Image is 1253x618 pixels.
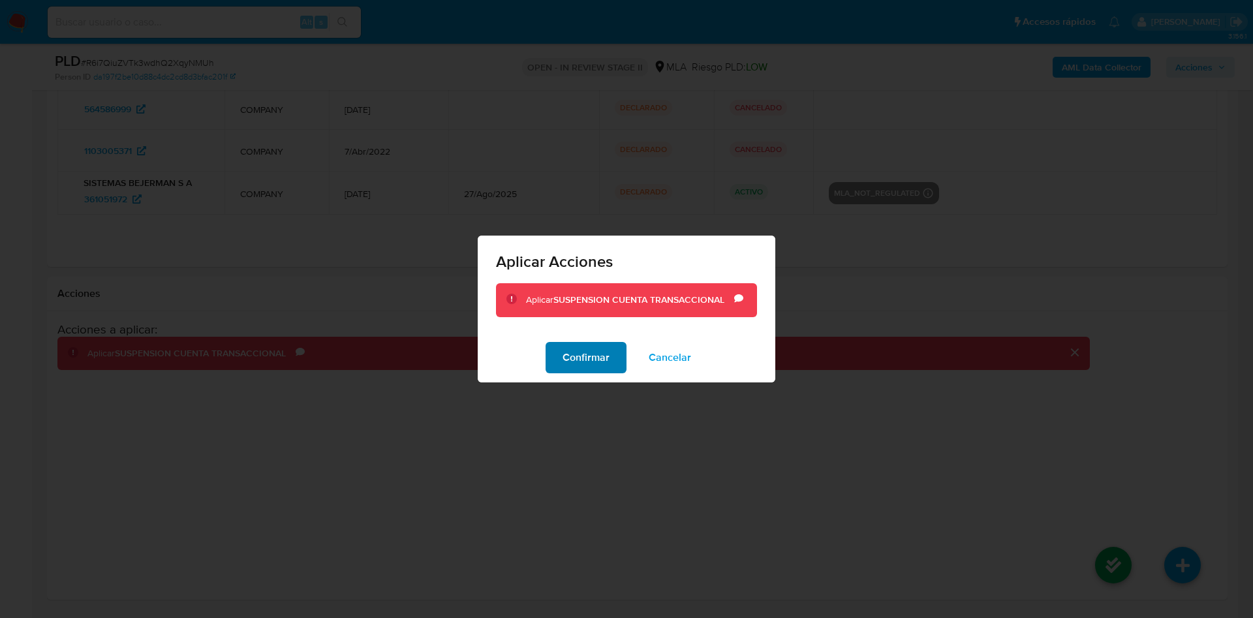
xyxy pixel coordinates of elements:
[526,294,734,307] div: Aplicar
[563,343,610,372] span: Confirmar
[649,343,691,372] span: Cancelar
[546,342,626,373] button: Confirmar
[553,293,724,306] b: SUSPENSION CUENTA TRANSACCIONAL
[632,342,708,373] button: Cancelar
[496,254,757,270] span: Aplicar Acciones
